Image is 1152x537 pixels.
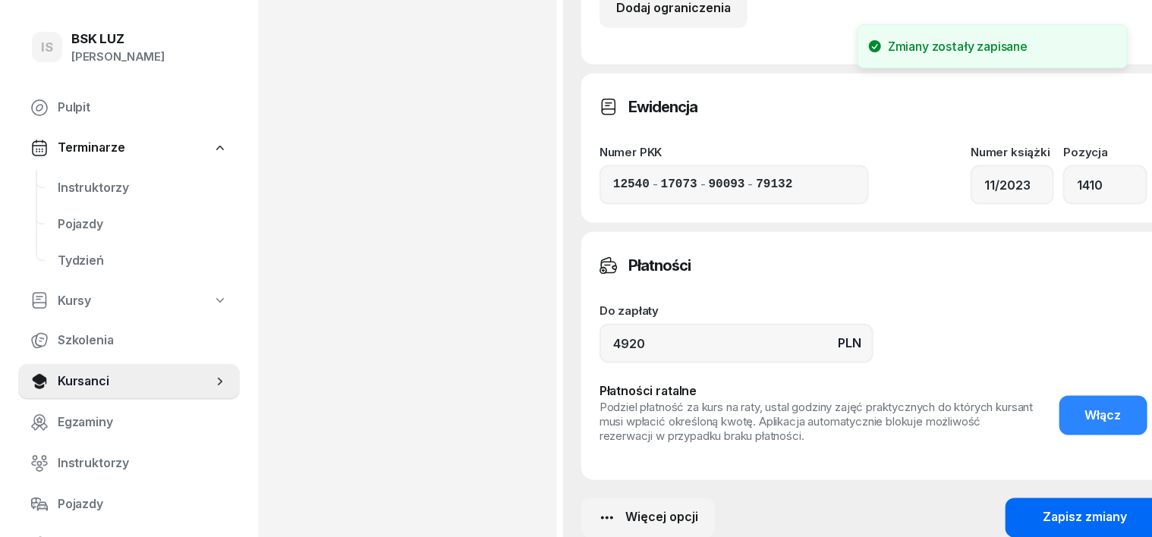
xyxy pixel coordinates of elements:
div: [PERSON_NAME] [71,47,165,67]
span: IS [41,41,53,54]
span: Kursanci [58,372,212,391]
span: Pojazdy [58,215,228,234]
span: Tydzień [58,251,228,271]
div: Więcej opcji [598,508,698,528]
span: Instruktorzy [58,178,228,198]
span: Szkolenia [58,331,228,350]
div: Zapisz zmiany [1043,508,1128,528]
span: Terminarze [58,138,124,158]
div: Zmiany zostały zapisane [888,37,1028,55]
span: Pulpit [58,98,228,118]
a: Pulpit [18,89,240,126]
span: Włącz [1085,406,1122,426]
a: Szkolenia [18,322,240,359]
span: Pojazdy [58,495,228,514]
a: Kursanci [18,363,240,400]
div: Podziel płatność za kurs na raty, ustal godziny zajęć praktycznych do których kursant musi wpłaci... [600,400,1037,443]
a: Kursy [18,284,240,319]
div: BSK LUZ [71,33,165,46]
a: Pojazdy [46,206,240,243]
a: Instruktorzy [18,445,240,482]
span: Kursy [58,291,91,311]
a: Instruktorzy [46,170,240,206]
a: Pojazdy [18,486,240,523]
h3: Płatności [628,253,691,278]
span: Egzaminy [58,413,228,432]
h3: Ewidencja [628,95,697,119]
input: 0 [600,324,873,363]
button: Włącz [1059,396,1147,435]
a: Egzaminy [18,404,240,441]
a: Terminarze [18,130,240,165]
div: Płatności ratalne [600,382,1037,401]
span: Instruktorzy [58,454,228,473]
a: Tydzień [46,243,240,279]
